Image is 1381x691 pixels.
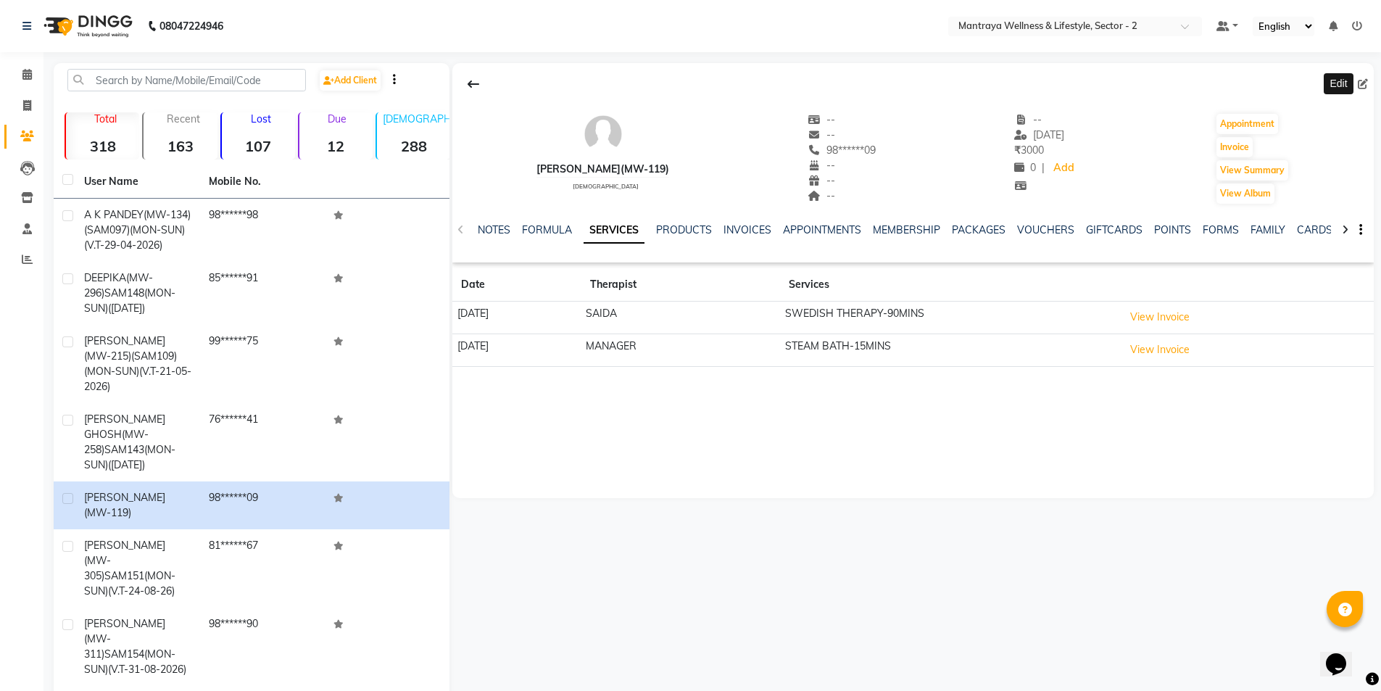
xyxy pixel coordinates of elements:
[808,128,835,141] span: --
[1014,113,1042,126] span: --
[67,69,306,91] input: Search by Name/Mobile/Email/Code
[1297,223,1332,236] a: CARDS
[1203,223,1239,236] a: FORMS
[808,159,835,172] span: --
[536,162,669,177] div: [PERSON_NAME](MW-119)
[1216,160,1288,181] button: View Summary
[84,539,165,582] span: [PERSON_NAME](MW-305)
[780,334,1119,366] td: STEAM BATH-15MINS
[1216,183,1274,204] button: View Album
[84,223,185,252] span: (SAM097)(MON-SUN)(V.T-29-04-2026)
[1086,223,1142,236] a: GIFTCARDS
[581,334,780,366] td: MANAGER
[84,208,191,221] span: A K PANDEY(MW-134)
[302,112,373,125] p: Due
[656,223,712,236] a: PRODUCTS
[522,223,572,236] a: FORMULA
[84,443,175,471] span: SAM143(MON-SUN)([DATE])
[222,137,295,155] strong: 107
[377,137,450,155] strong: 288
[1320,633,1367,676] iframe: chat widget
[478,223,510,236] a: NOTES
[783,223,861,236] a: APPOINTMENTS
[299,137,373,155] strong: 12
[780,268,1119,302] th: Services
[584,218,644,244] a: SERVICES
[1124,339,1196,361] button: View Invoice
[84,286,175,315] span: SAM148(MON-SUN)([DATE])
[84,334,165,363] span: [PERSON_NAME](MW-215)
[1014,161,1036,174] span: 0
[1017,223,1074,236] a: VOUCHERS
[228,112,295,125] p: Lost
[452,334,581,366] td: [DATE]
[1216,114,1278,134] button: Appointment
[1124,306,1196,328] button: View Invoice
[1014,144,1044,157] span: 3000
[200,165,325,199] th: Mobile No.
[581,112,625,156] img: avatar
[66,137,139,155] strong: 318
[808,174,835,187] span: --
[780,302,1119,334] td: SWEDISH THERAPY-90MINS
[573,183,639,190] span: [DEMOGRAPHIC_DATA]
[144,137,217,155] strong: 163
[808,189,835,202] span: --
[581,302,780,334] td: SAIDA
[458,70,489,98] div: Back to Client
[84,491,165,519] span: [PERSON_NAME](MW-119)
[581,268,780,302] th: Therapist
[72,112,139,125] p: Total
[723,223,771,236] a: INVOICES
[452,268,581,302] th: Date
[75,165,200,199] th: User Name
[808,113,835,126] span: --
[1154,223,1191,236] a: POINTS
[84,271,153,299] span: DEEPIKA(MW-296)
[320,70,381,91] a: Add Client
[84,349,191,393] span: (SAM109)(MON-SUN)(V.T-21-05-2026)
[1050,158,1076,178] a: Add
[873,223,940,236] a: MEMBERSHIP
[84,569,175,597] span: SAM151(MON-SUN)(V.T-24-08-26)
[84,413,165,456] span: [PERSON_NAME] GHOSH(MW-258)
[1014,128,1064,141] span: [DATE]
[952,223,1005,236] a: PACKAGES
[1042,160,1045,175] span: |
[149,112,217,125] p: Recent
[159,6,223,46] b: 08047224946
[84,617,165,661] span: [PERSON_NAME](MW-311)
[383,112,450,125] p: [DEMOGRAPHIC_DATA]
[84,647,186,676] span: SAM154(MON-SUN)(V.T-31-08-2026)
[37,6,136,46] img: logo
[1324,73,1353,94] div: Edit
[1014,144,1021,157] span: ₹
[1251,223,1285,236] a: FAMILY
[452,302,581,334] td: [DATE]
[1216,137,1253,157] button: Invoice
